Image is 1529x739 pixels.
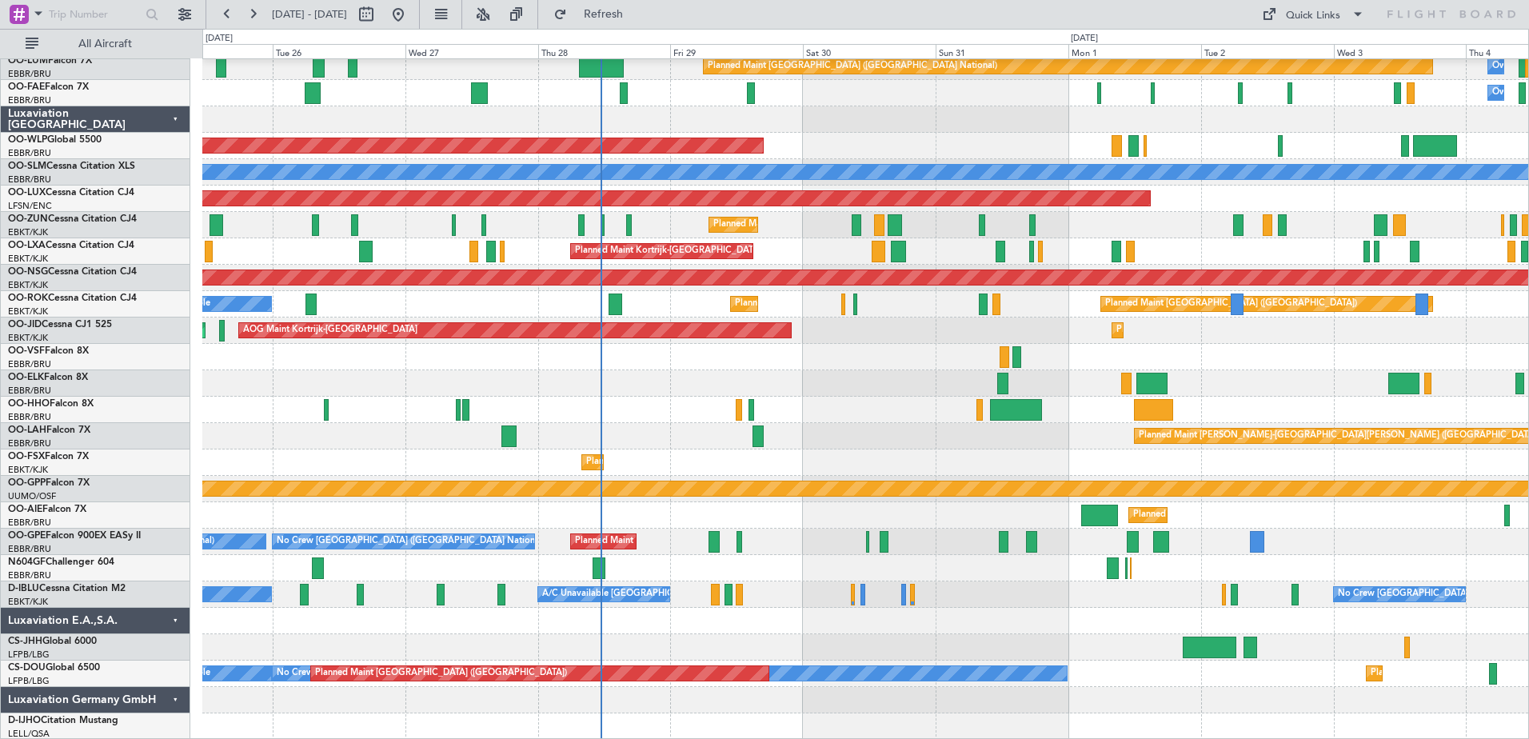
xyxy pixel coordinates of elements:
div: Planned Maint [GEOGRAPHIC_DATA] ([GEOGRAPHIC_DATA]) [1105,292,1357,316]
button: Quick Links [1254,2,1372,27]
a: EBKT/KJK [8,226,48,238]
div: Fri 29 [670,44,803,58]
span: All Aircraft [42,38,169,50]
a: CS-JHHGlobal 6000 [8,637,97,646]
span: CS-JHH [8,637,42,646]
span: OO-LAH [8,425,46,435]
input: Trip Number [49,2,141,26]
div: Planned Maint [GEOGRAPHIC_DATA] ([GEOGRAPHIC_DATA] National) [575,529,864,553]
div: Quick Links [1286,8,1340,24]
span: [DATE] - [DATE] [272,7,347,22]
a: OO-LUMFalcon 7X [8,56,92,66]
a: EBBR/BRU [8,385,51,397]
span: OO-ROK [8,294,48,303]
a: OO-WLPGlobal 5500 [8,135,102,145]
a: EBBR/BRU [8,174,51,186]
a: D-IBLUCessna Citation M2 [8,584,126,593]
a: OO-LAHFalcon 7X [8,425,90,435]
a: EBBR/BRU [8,68,51,80]
a: OO-GPEFalcon 900EX EASy II [8,531,141,541]
a: EBKT/KJK [8,279,48,291]
span: OO-NSG [8,267,48,277]
span: OO-HHO [8,399,50,409]
div: Wed 3 [1334,44,1467,58]
a: EBBR/BRU [8,517,51,529]
span: N604GF [8,557,46,567]
div: Planned Maint Kortrijk-[GEOGRAPHIC_DATA] [1116,318,1303,342]
a: EBBR/BRU [8,411,51,423]
a: CS-DOUGlobal 6500 [8,663,100,673]
div: [DATE] [1071,32,1098,46]
a: LFPB/LBG [8,675,50,687]
a: UUMO/OSF [8,490,56,502]
a: OO-AIEFalcon 7X [8,505,86,514]
a: OO-ZUNCessna Citation CJ4 [8,214,137,224]
a: LFSN/ENC [8,200,52,212]
a: EBBR/BRU [8,358,51,370]
a: EBBR/BRU [8,147,51,159]
div: [DATE] [206,32,233,46]
a: OO-HHOFalcon 8X [8,399,94,409]
a: EBKT/KJK [8,464,48,476]
a: EBKT/KJK [8,596,48,608]
span: OO-LUX [8,188,46,198]
a: OO-VSFFalcon 8X [8,346,89,356]
a: EBKT/KJK [8,253,48,265]
span: CS-DOU [8,663,46,673]
a: OO-GPPFalcon 7X [8,478,90,488]
span: OO-JID [8,320,42,330]
span: OO-GPP [8,478,46,488]
div: Planned Maint Kortrijk-[GEOGRAPHIC_DATA] [586,450,772,474]
span: D-IBLU [8,584,39,593]
span: OO-FSX [8,452,45,461]
span: OO-ELK [8,373,44,382]
div: Planned Maint [GEOGRAPHIC_DATA] ([GEOGRAPHIC_DATA]) [315,661,567,685]
a: OO-LXACessna Citation CJ4 [8,241,134,250]
span: OO-LUM [8,56,48,66]
div: AOG Maint Kortrijk-[GEOGRAPHIC_DATA] [243,318,417,342]
a: OO-FSXFalcon 7X [8,452,89,461]
div: Thu 28 [538,44,671,58]
a: LFPB/LBG [8,649,50,661]
div: No Crew [GEOGRAPHIC_DATA] ([GEOGRAPHIC_DATA] National) [277,529,545,553]
div: Sat 30 [803,44,936,58]
a: OO-JIDCessna CJ1 525 [8,320,112,330]
a: EBKT/KJK [8,332,48,344]
a: OO-ROKCessna Citation CJ4 [8,294,137,303]
div: Mon 25 [140,44,273,58]
div: Planned Maint [GEOGRAPHIC_DATA] ([GEOGRAPHIC_DATA] National) [708,54,997,78]
a: D-IJHOCitation Mustang [8,716,118,725]
div: Mon 1 [1068,44,1201,58]
a: OO-SLMCessna Citation XLS [8,162,135,171]
span: OO-AIE [8,505,42,514]
span: Refresh [570,9,637,20]
span: OO-GPE [8,531,46,541]
div: A/C Unavailable [GEOGRAPHIC_DATA]-[GEOGRAPHIC_DATA] [542,582,797,606]
div: Wed 27 [405,44,538,58]
span: OO-VSF [8,346,45,356]
span: OO-LXA [8,241,46,250]
a: OO-NSGCessna Citation CJ4 [8,267,137,277]
div: Planned Maint Kortrijk-[GEOGRAPHIC_DATA] [735,292,921,316]
div: Planned Maint Kortrijk-[GEOGRAPHIC_DATA] [713,213,900,237]
span: OO-ZUN [8,214,48,224]
a: OO-ELKFalcon 8X [8,373,88,382]
a: EBKT/KJK [8,306,48,318]
a: N604GFChallenger 604 [8,557,114,567]
div: Planned Maint Kortrijk-[GEOGRAPHIC_DATA] [575,239,761,263]
a: OO-FAEFalcon 7X [8,82,89,92]
div: Tue 2 [1201,44,1334,58]
a: EBBR/BRU [8,569,51,581]
span: OO-FAE [8,82,45,92]
span: OO-WLP [8,135,47,145]
div: No Crew [277,661,313,685]
span: D-IJHO [8,716,41,725]
div: Tue 26 [273,44,405,58]
div: Planned Maint [GEOGRAPHIC_DATA] ([GEOGRAPHIC_DATA]) [1133,503,1385,527]
button: All Aircraft [18,31,174,57]
div: Sun 31 [936,44,1068,58]
a: OO-LUXCessna Citation CJ4 [8,188,134,198]
a: EBBR/BRU [8,94,51,106]
span: OO-SLM [8,162,46,171]
a: EBBR/BRU [8,543,51,555]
